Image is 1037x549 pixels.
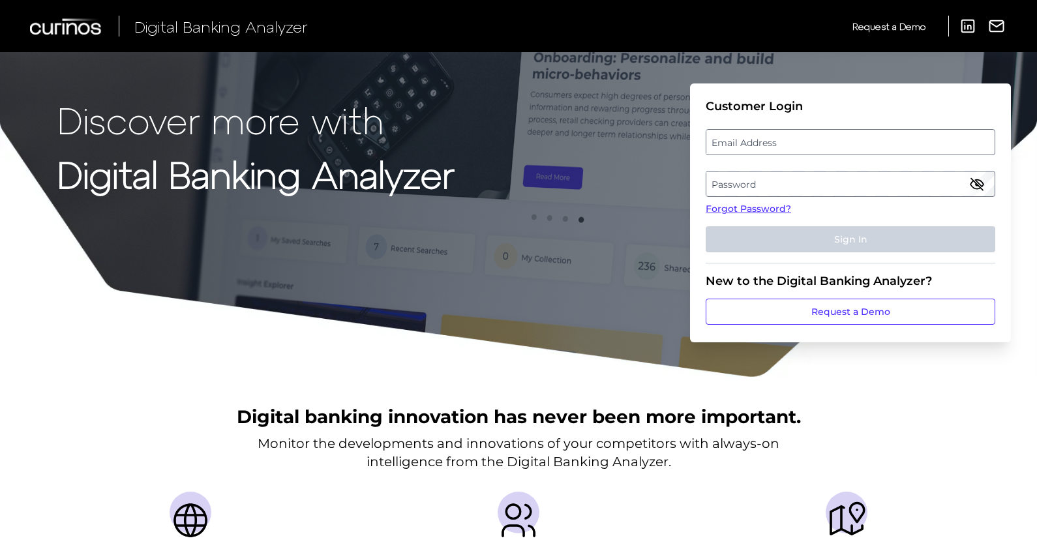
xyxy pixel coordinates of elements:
button: Sign In [706,226,995,252]
p: Monitor the developments and innovations of your competitors with always-on intelligence from the... [258,434,779,471]
span: Digital Banking Analyzer [134,17,308,36]
img: Curinos [30,18,103,35]
label: Password [706,172,994,196]
label: Email Address [706,130,994,154]
div: Customer Login [706,99,995,113]
h2: Digital banking innovation has never been more important. [237,404,801,429]
p: Discover more with [57,99,455,140]
div: New to the Digital Banking Analyzer? [706,274,995,288]
a: Forgot Password? [706,202,995,216]
strong: Digital Banking Analyzer [57,152,455,196]
img: Journeys [826,499,867,541]
span: Request a Demo [852,21,925,32]
a: Request a Demo [852,16,925,37]
img: Providers [498,499,539,541]
img: Countries [170,499,211,541]
a: Request a Demo [706,299,995,325]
